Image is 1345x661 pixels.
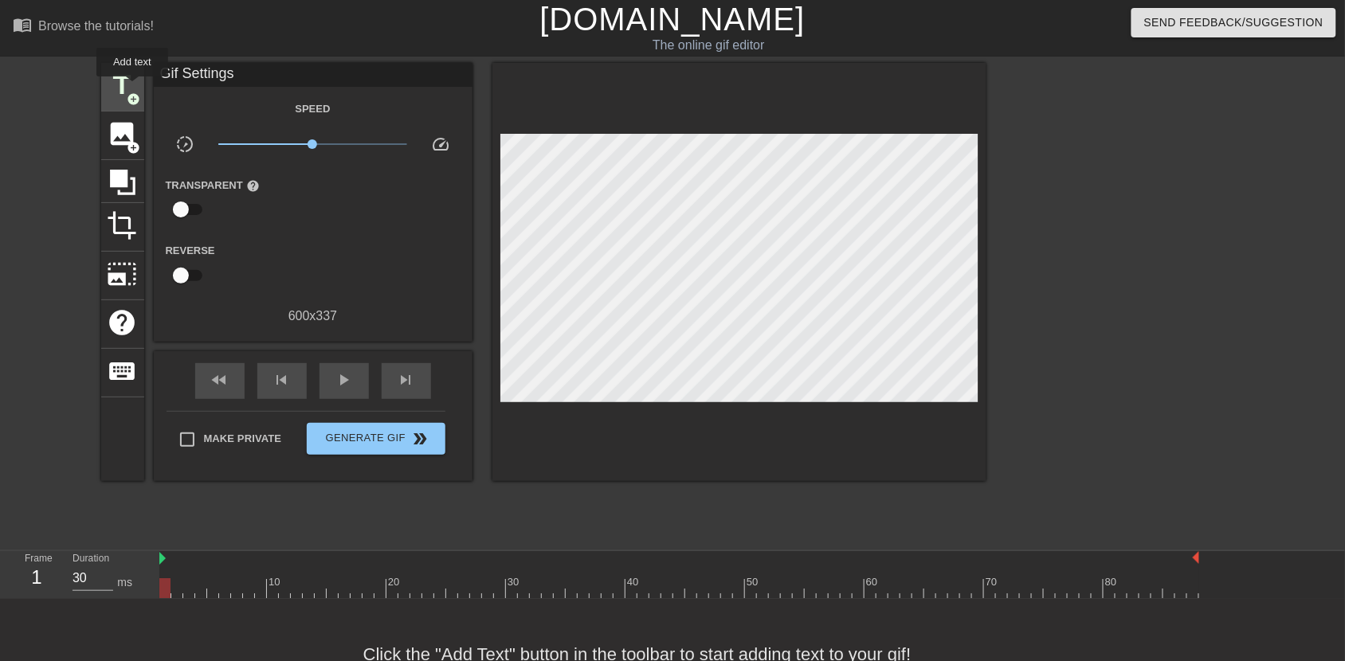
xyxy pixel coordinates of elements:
span: photo_size_select_large [108,259,138,289]
div: 10 [269,574,283,590]
span: slow_motion_video [175,135,194,154]
div: The online gif editor [457,36,962,55]
div: 40 [627,574,641,590]
span: keyboard [108,356,138,386]
label: Speed [295,101,330,117]
div: 60 [866,574,880,590]
span: help [246,179,260,193]
span: Generate Gif [313,429,438,448]
a: [DOMAIN_NAME] [539,2,805,37]
div: 1 [25,563,49,592]
label: Transparent [166,178,260,194]
a: Browse the tutorials! [13,15,154,40]
div: Gif Settings [154,63,473,87]
div: 30 [508,574,522,590]
div: 70 [986,574,1000,590]
button: Send Feedback/Suggestion [1131,8,1336,37]
span: help [108,307,138,338]
span: Send Feedback/Suggestion [1144,13,1323,33]
label: Reverse [166,243,215,259]
span: add_circle [127,141,141,154]
div: 80 [1105,574,1120,590]
div: 600 x 337 [154,307,473,326]
span: skip_previous [273,370,292,389]
div: Browse the tutorials! [38,19,154,33]
span: speed [431,135,450,154]
div: 20 [388,574,402,590]
span: fast_rewind [210,370,229,389]
span: title [108,70,138,100]
img: bound-end.png [1193,551,1199,564]
span: play_arrow [335,370,354,389]
span: skip_next [397,370,416,389]
div: ms [117,574,132,591]
span: double_arrow [410,429,429,448]
span: menu_book [13,15,32,34]
button: Generate Gif [307,423,445,455]
span: crop [108,210,138,241]
span: add_circle [127,92,141,106]
label: Duration [73,554,109,564]
div: Frame [13,551,61,597]
span: Make Private [204,431,282,447]
div: 50 [747,574,761,590]
span: image [108,119,138,149]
